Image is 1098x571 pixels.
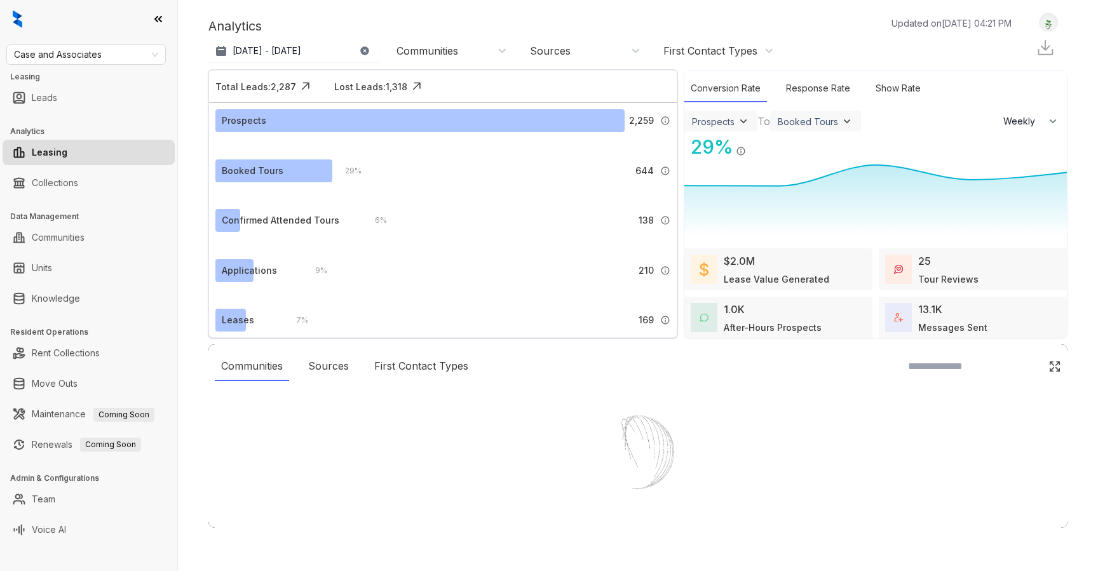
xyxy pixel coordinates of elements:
[700,313,708,323] img: AfterHoursConversations
[32,85,57,111] a: Leads
[3,371,175,396] li: Move Outs
[724,272,829,286] div: Lease Value Generated
[660,265,670,276] img: Info
[10,326,177,338] h3: Resident Operations
[574,389,701,516] img: Loader
[208,17,262,36] p: Analytics
[222,213,339,227] div: Confirmed Attended Tours
[302,264,327,278] div: 9 %
[10,473,177,484] h3: Admin & Configurations
[14,45,158,64] span: Case and Associates
[660,315,670,325] img: Info
[869,75,927,102] div: Show Rate
[396,44,458,58] div: Communities
[616,516,661,528] div: Loading...
[1022,361,1033,372] img: SearchIcon
[1040,16,1057,29] img: UserAvatar
[222,313,254,327] div: Leases
[296,77,315,96] img: Click Icon
[362,213,387,227] div: 6 %
[222,164,283,178] div: Booked Tours
[780,75,857,102] div: Response Rate
[894,313,903,322] img: TotalFum
[13,10,22,28] img: logo
[32,170,78,196] a: Collections
[918,321,987,334] div: Messages Sent
[663,44,757,58] div: First Contact Types
[3,401,175,427] li: Maintenance
[841,115,853,128] img: ViewFilterArrow
[746,135,765,154] img: Click Icon
[3,432,175,457] li: Renewals
[1003,115,1042,128] span: Weekly
[233,44,301,57] p: [DATE] - [DATE]
[918,253,931,269] div: 25
[684,133,733,161] div: 29 %
[894,265,903,274] img: TourReviews
[724,321,822,334] div: After-Hours Prospects
[757,114,770,129] div: To
[334,80,407,93] div: Lost Leads: 1,318
[32,286,80,311] a: Knowledge
[724,253,755,269] div: $2.0M
[530,44,571,58] div: Sources
[407,77,426,96] img: Click Icon
[32,432,141,457] a: RenewalsComing Soon
[368,352,475,381] div: First Contact Types
[3,140,175,165] li: Leasing
[3,255,175,281] li: Units
[32,371,78,396] a: Move Outs
[3,85,175,111] li: Leads
[684,75,767,102] div: Conversion Rate
[3,225,175,250] li: Communities
[3,286,175,311] li: Knowledge
[215,352,289,381] div: Communities
[80,438,141,452] span: Coming Soon
[700,262,708,277] img: LeaseValue
[222,264,277,278] div: Applications
[1036,38,1055,57] img: Download
[639,264,654,278] span: 210
[32,517,66,542] a: Voice AI
[3,487,175,512] li: Team
[332,164,362,178] div: 29 %
[32,225,85,250] a: Communities
[692,116,735,127] div: Prospects
[283,313,308,327] div: 7 %
[32,255,52,281] a: Units
[660,166,670,176] img: Info
[778,116,838,127] div: Booked Tours
[635,164,654,178] span: 644
[918,302,942,317] div: 13.1K
[10,71,177,83] h3: Leasing
[10,211,177,222] h3: Data Management
[93,408,154,422] span: Coming Soon
[208,39,380,62] button: [DATE] - [DATE]
[891,17,1012,30] p: Updated on [DATE] 04:21 PM
[736,146,746,156] img: Info
[32,140,67,165] a: Leasing
[10,126,177,137] h3: Analytics
[3,170,175,196] li: Collections
[996,110,1067,133] button: Weekly
[32,340,100,366] a: Rent Collections
[660,116,670,126] img: Info
[629,114,654,128] span: 2,259
[639,213,654,227] span: 138
[215,80,296,93] div: Total Leads: 2,287
[639,313,654,327] span: 169
[32,487,55,512] a: Team
[3,517,175,542] li: Voice AI
[1048,360,1061,373] img: Click Icon
[302,352,355,381] div: Sources
[918,272,979,286] div: Tour Reviews
[222,114,266,128] div: Prospects
[660,215,670,225] img: Info
[737,115,750,128] img: ViewFilterArrow
[3,340,175,366] li: Rent Collections
[724,302,745,317] div: 1.0K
